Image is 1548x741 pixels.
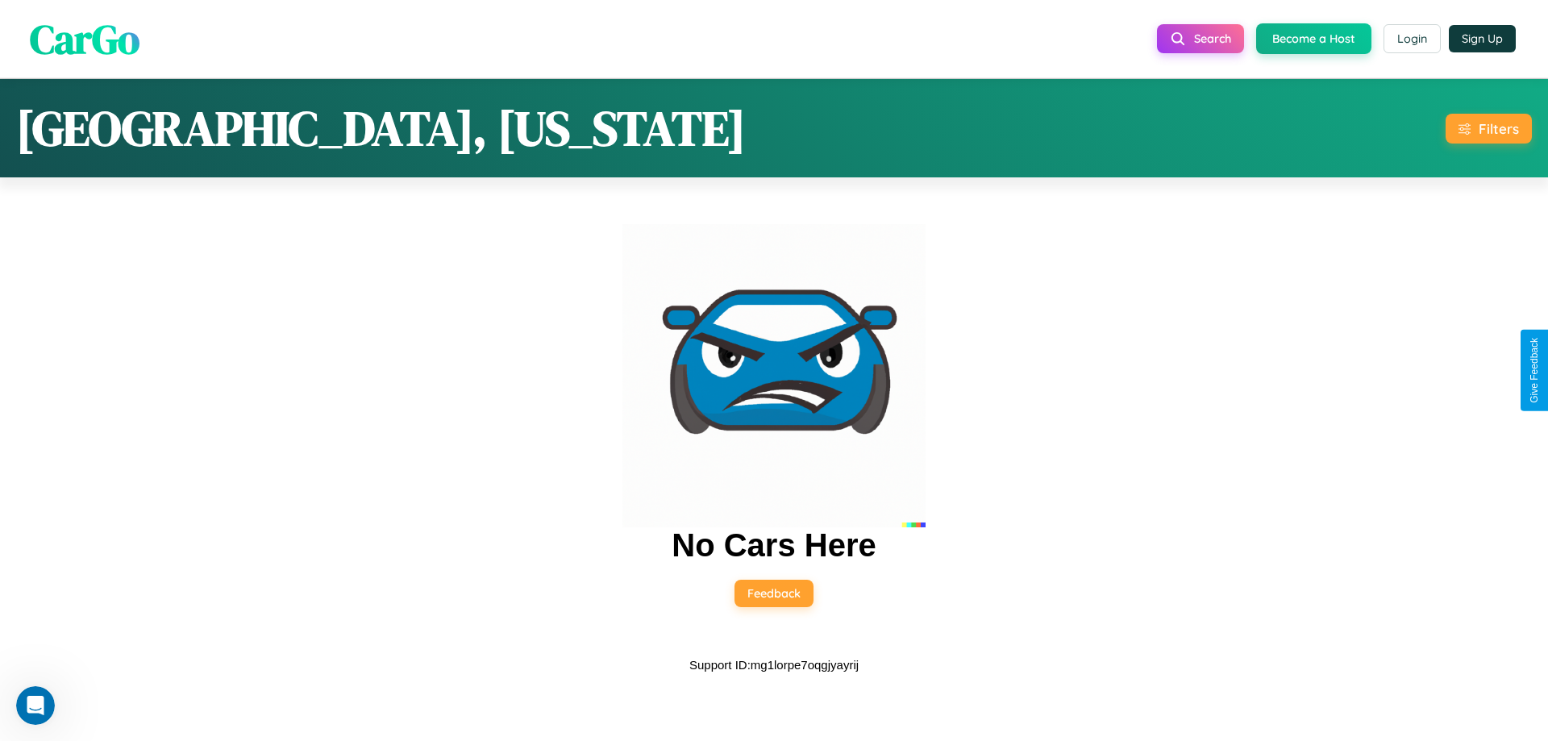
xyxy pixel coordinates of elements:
span: CarGo [30,10,139,66]
button: Search [1157,24,1244,53]
button: Become a Host [1256,23,1371,54]
span: Search [1194,31,1231,46]
button: Sign Up [1449,25,1516,52]
h2: No Cars Here [672,527,876,564]
p: Support ID: mg1lorpe7oqgjyayrij [689,654,859,676]
button: Feedback [734,580,814,607]
h1: [GEOGRAPHIC_DATA], [US_STATE] [16,95,746,161]
div: Give Feedback [1529,338,1540,403]
div: Filters [1479,120,1519,137]
button: Login [1384,24,1441,53]
iframe: Intercom live chat [16,686,55,725]
button: Filters [1446,114,1532,144]
img: car [622,224,926,527]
